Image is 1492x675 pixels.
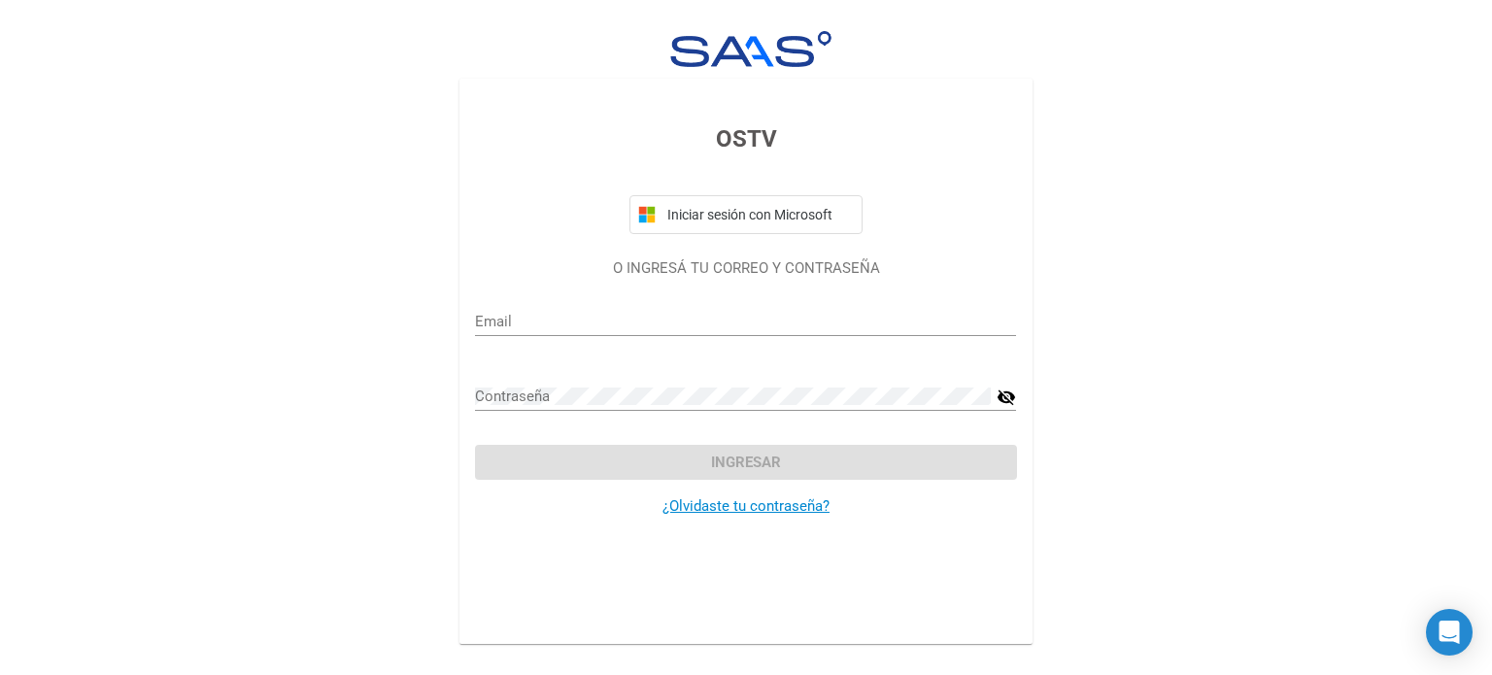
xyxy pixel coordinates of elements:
h3: OSTV [475,121,1016,156]
span: Ingresar [711,454,781,471]
a: ¿Olvidaste tu contraseña? [662,497,830,515]
button: Iniciar sesión con Microsoft [629,195,863,234]
div: Open Intercom Messenger [1426,609,1473,656]
mat-icon: visibility_off [997,386,1016,409]
span: Iniciar sesión con Microsoft [663,207,854,222]
p: O INGRESÁ TU CORREO Y CONTRASEÑA [475,257,1016,280]
button: Ingresar [475,445,1016,480]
